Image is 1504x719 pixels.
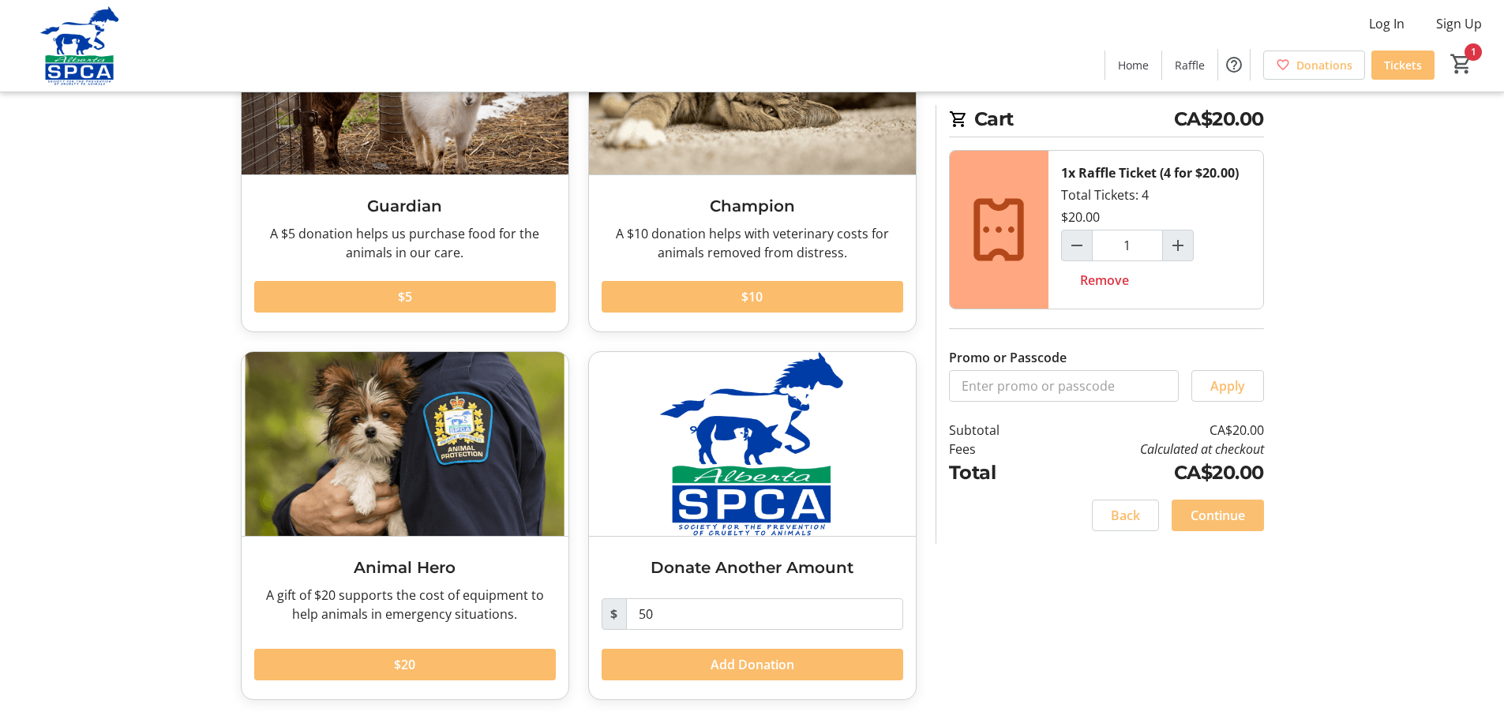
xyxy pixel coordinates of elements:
[602,194,903,218] h3: Champion
[1423,11,1495,36] button: Sign Up
[949,459,1041,487] td: Total
[1191,370,1264,402] button: Apply
[602,281,903,313] button: $10
[254,586,556,624] div: A gift of $20 supports the cost of equipment to help animals in emergency situations.
[242,352,568,536] img: Animal Hero
[602,598,627,630] span: $
[949,370,1179,402] input: Enter promo or passcode
[741,287,763,306] span: $10
[1436,14,1482,33] span: Sign Up
[1111,506,1140,525] span: Back
[589,352,916,536] img: Donate Another Amount
[254,224,556,262] div: A $5 donation helps us purchase food for the animals in our care.
[254,556,556,579] h3: Animal Hero
[1384,57,1422,73] span: Tickets
[1175,57,1205,73] span: Raffle
[1118,57,1149,73] span: Home
[254,649,556,680] button: $20
[1092,230,1163,261] input: Raffle Ticket (4 for $20.00) Quantity
[711,655,794,674] span: Add Donation
[1218,49,1250,81] button: Help
[1040,421,1263,440] td: CA$20.00
[394,655,415,674] span: $20
[949,421,1041,440] td: Subtotal
[1369,14,1405,33] span: Log In
[1040,459,1263,487] td: CA$20.00
[1356,11,1417,36] button: Log In
[1174,105,1264,133] span: CA$20.00
[1191,506,1245,525] span: Continue
[1061,264,1148,296] button: Remove
[1447,50,1476,78] button: Cart
[1061,208,1100,227] div: $20.00
[1048,151,1263,309] div: Total Tickets: 4
[9,6,150,85] img: Alberta SPCA's Logo
[1092,500,1159,531] button: Back
[1062,230,1092,260] button: Decrement by one
[949,348,1067,367] label: Promo or Passcode
[254,194,556,218] h3: Guardian
[1210,376,1245,395] span: Apply
[1040,440,1263,459] td: Calculated at checkout
[1162,51,1217,80] a: Raffle
[1080,271,1129,290] span: Remove
[602,649,903,680] button: Add Donation
[254,281,556,313] button: $5
[1172,500,1264,531] button: Continue
[602,556,903,579] h3: Donate Another Amount
[949,105,1264,137] h2: Cart
[949,440,1041,459] td: Fees
[626,598,903,630] input: Donation Amount
[1163,230,1193,260] button: Increment by one
[398,287,412,306] span: $5
[1371,51,1435,80] a: Tickets
[1263,51,1365,80] a: Donations
[1296,57,1352,73] span: Donations
[602,224,903,262] div: A $10 donation helps with veterinary costs for animals removed from distress.
[1061,163,1239,182] div: 1x Raffle Ticket (4 for $20.00)
[1105,51,1161,80] a: Home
